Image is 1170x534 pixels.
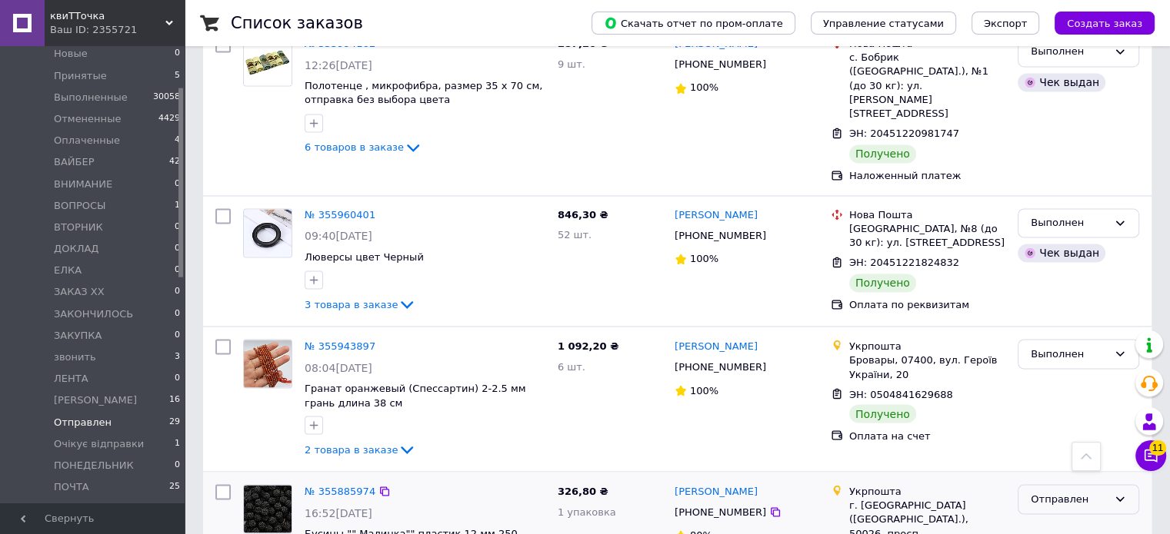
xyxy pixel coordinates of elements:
[849,339,1005,353] div: Укрпошта
[243,339,292,388] a: Фото товару
[175,350,180,364] span: 3
[54,91,128,104] span: Выполненные
[849,222,1005,250] div: [GEOGRAPHIC_DATA], №8 (до 30 кг): ул. [STREET_ADDRESS]
[175,47,180,61] span: 0
[849,144,916,163] div: Получено
[1135,440,1166,471] button: Чат с покупателем11
[1031,215,1108,231] div: Выполнен
[175,221,180,234] span: 0
[972,12,1039,35] button: Экспорт
[244,485,292,532] img: Фото товару
[54,47,88,61] span: Новые
[243,484,292,533] a: Фото товару
[823,18,944,29] span: Управление статусами
[849,257,959,268] span: ЭН: 20451221824832
[690,253,718,264] span: 100%
[175,264,180,277] span: 0
[604,16,783,30] span: Скачать отчет по пром-оплате
[558,340,618,351] span: 1 092,20 ₴
[849,169,1005,183] div: Наложенный платеж
[675,484,758,499] a: [PERSON_NAME]
[1031,44,1108,60] div: Выполнен
[54,329,102,343] span: ЗАКУПКА
[244,340,292,387] img: Фото товару
[169,480,180,494] span: 25
[305,230,372,242] span: 09:40[DATE]
[175,199,180,213] span: 1
[169,393,180,407] span: 16
[175,242,180,256] span: 0
[175,134,180,148] span: 4
[175,177,180,191] span: 0
[849,484,1005,498] div: Укрпошта
[54,437,144,451] span: Очікує відправки
[175,372,180,386] span: 0
[1055,12,1155,35] button: Создать заказ
[558,229,592,240] span: 52 шт.
[54,134,120,148] span: Оплаченные
[305,80,542,106] a: Полотенце , микрофибра, размер 35 х 70 см, отправка без выбора цвета
[54,221,103,234] span: ВТОРНИК
[305,340,375,351] a: № 355943897
[54,393,137,407] span: [PERSON_NAME]
[54,307,133,321] span: ЗАКОНЧИЛОСЬ
[305,506,372,519] span: 16:52[DATE]
[54,372,88,386] span: ЛЕНТА
[175,285,180,299] span: 0
[175,502,180,516] span: 3
[1018,244,1105,262] div: Чек выдан
[305,485,375,496] a: № 355885974
[849,388,953,400] span: ЭН: 0504841629688
[305,443,416,455] a: 2 товара в заказе
[305,141,404,153] span: 6 товаров в заказе
[305,298,416,310] a: 3 товара в заказе
[54,285,105,299] span: ЗАКАЗ ХХ
[175,459,180,473] span: 0
[54,416,112,430] span: Отправлен
[54,264,82,277] span: ЕЛКА
[54,350,96,364] span: звонить
[54,459,134,473] span: ПОНЕДЕЛЬНИК
[153,91,180,104] span: 30058
[54,112,121,126] span: Отмененные
[305,38,375,49] a: № 355994162
[305,382,525,408] a: Гранат оранжевый (Спессартин) 2-2.5 мм грань длина 38 см
[231,14,363,32] h1: Список заказов
[558,485,608,496] span: 326,80 ₴
[675,208,758,223] a: [PERSON_NAME]
[54,502,115,516] span: ПРОВЕРИТЬ
[849,353,1005,380] div: Бровары, 07400, вул. Героїв України, 20
[849,128,959,139] span: ЭН: 20451220981747
[50,9,165,23] span: квиТТочка
[54,177,112,191] span: ВНИМАНИЕ
[849,404,916,423] div: Получено
[244,38,292,85] img: Фото товару
[558,506,616,517] span: 1 упаковка
[1018,73,1105,91] div: Чек выдан
[690,384,718,396] span: 100%
[558,209,608,221] span: 846,30 ₴
[849,274,916,292] div: Получено
[305,251,424,263] a: Люверсы цвет Черный
[175,329,180,343] span: 0
[1039,17,1155,28] a: Создать заказ
[675,339,758,353] a: [PERSON_NAME]
[54,242,98,256] span: ДОКЛАД
[1031,491,1108,507] div: Отправлен
[54,69,107,83] span: Принятые
[1149,440,1166,456] span: 11
[244,209,292,257] img: Фото товару
[305,141,422,152] a: 6 товаров в заказе
[243,208,292,257] a: Фото товару
[305,59,372,71] span: 12:26[DATE]
[158,112,180,126] span: 4429
[305,361,372,373] span: 08:04[DATE]
[175,69,180,83] span: 5
[675,506,766,517] span: [PHONE_NUMBER]
[54,480,89,494] span: ПОЧТА
[305,443,398,455] span: 2 товара в заказе
[169,155,180,169] span: 42
[1031,346,1108,362] div: Выполнен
